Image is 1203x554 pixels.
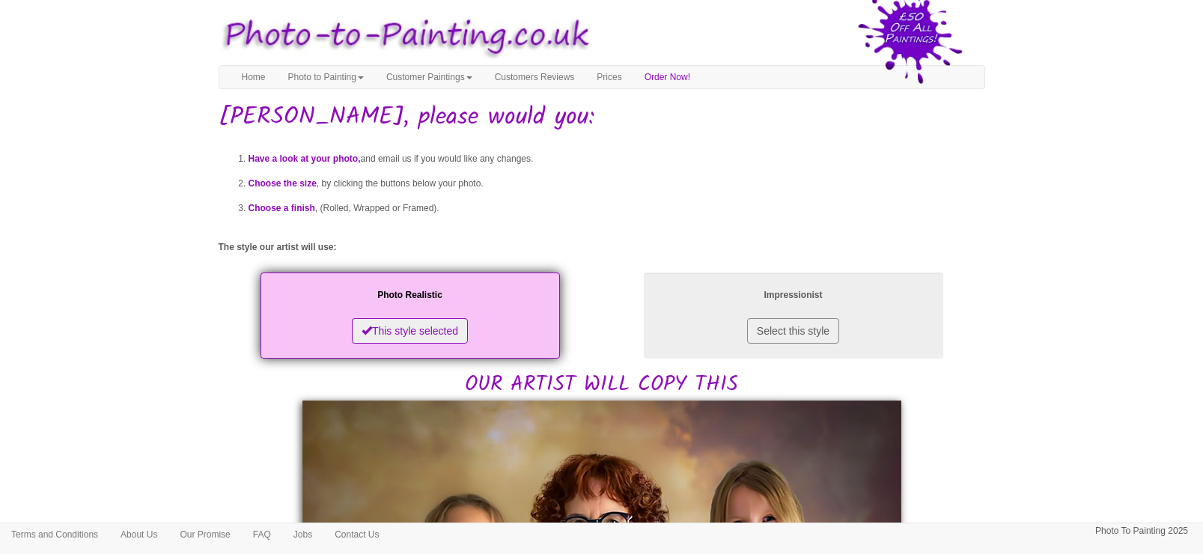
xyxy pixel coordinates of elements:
[211,7,594,65] img: Photo to Painting
[249,153,361,164] span: Have a look at your photo,
[249,147,985,171] li: and email us if you would like any changes.
[275,287,545,303] p: Photo Realistic
[249,196,985,221] li: , (Rolled, Wrapped or Framed).
[219,241,337,254] label: The style our artist will use:
[277,66,375,88] a: Photo to Painting
[219,104,985,130] h1: [PERSON_NAME], please would you:
[109,523,168,546] a: About Us
[352,318,468,344] button: This style selected
[231,66,277,88] a: Home
[484,66,586,88] a: Customers Reviews
[633,66,701,88] a: Order Now!
[249,178,317,189] span: Choose the size
[168,523,241,546] a: Our Promise
[249,203,315,213] span: Choose a finish
[375,66,484,88] a: Customer Paintings
[747,318,839,344] button: Select this style
[242,523,282,546] a: FAQ
[659,287,928,303] p: Impressionist
[323,523,390,546] a: Contact Us
[585,66,633,88] a: Prices
[249,171,985,196] li: , by clicking the buttons below your photo.
[219,269,985,397] h2: OUR ARTIST WILL COPY THIS
[282,523,323,546] a: Jobs
[1095,523,1188,539] p: Photo To Painting 2025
